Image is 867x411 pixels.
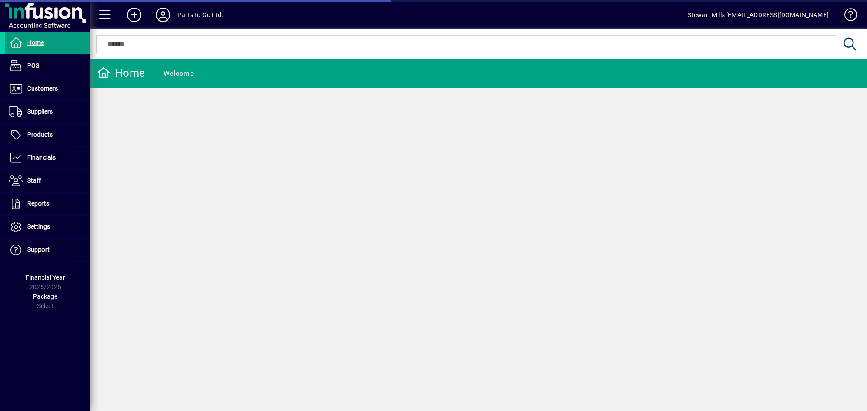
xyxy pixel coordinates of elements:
[27,177,41,184] span: Staff
[149,7,177,23] button: Profile
[5,101,90,123] a: Suppliers
[838,2,856,31] a: Knowledge Base
[27,108,53,115] span: Suppliers
[120,7,149,23] button: Add
[27,39,44,46] span: Home
[27,62,39,69] span: POS
[26,274,65,281] span: Financial Year
[688,8,829,22] div: Stewart Mills [EMAIL_ADDRESS][DOMAIN_NAME]
[97,66,145,80] div: Home
[5,124,90,146] a: Products
[5,193,90,215] a: Reports
[5,216,90,238] a: Settings
[27,223,50,230] span: Settings
[27,85,58,92] span: Customers
[27,131,53,138] span: Products
[5,55,90,77] a: POS
[177,8,224,22] div: Parts to Go Ltd.
[5,170,90,192] a: Staff
[27,200,49,207] span: Reports
[5,78,90,100] a: Customers
[27,246,50,253] span: Support
[163,66,194,81] div: Welcome
[27,154,56,161] span: Financials
[5,147,90,169] a: Financials
[33,293,57,300] span: Package
[5,239,90,261] a: Support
